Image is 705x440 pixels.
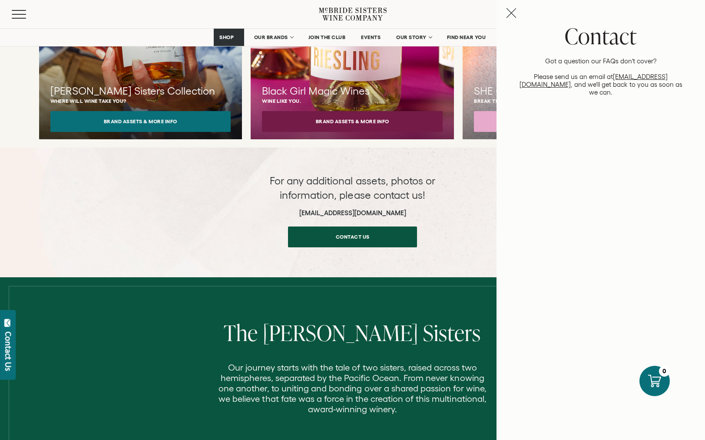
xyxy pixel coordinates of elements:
[441,29,492,46] a: FIND NEAR YOU
[288,227,417,247] a: Contact us
[303,29,351,46] a: JOIN THE CLUB
[506,8,516,18] button: Close contact panel
[520,73,668,88] a: [EMAIL_ADDRESS][DOMAIN_NAME]
[447,34,486,40] span: FIND NEAR YOU
[659,366,670,377] div: 0
[474,111,655,132] button: Brand Assets & More Info
[262,111,443,132] button: Brand Assets & More Info
[266,209,440,217] h6: [EMAIL_ADDRESS][DOMAIN_NAME]
[355,29,386,46] a: EVENTS
[565,21,637,51] span: Contact
[515,57,687,96] p: Got a question our FAQs don’t cover? Please send us an email at , and we’ll get back to you as so...
[262,84,443,99] h3: Black Girl Magic Wines
[50,84,231,99] h3: [PERSON_NAME] Sisters Collection
[391,29,437,46] a: OUR STORY
[50,98,231,104] p: Where will wine take you?
[396,34,427,40] span: OUR STORY
[254,34,288,40] span: OUR BRANDS
[474,84,655,99] h3: SHE CAN Wines
[12,10,43,19] button: Mobile Menu Trigger
[262,98,443,104] p: Wine like you.
[248,29,298,46] a: OUR BRANDS
[423,318,481,348] span: Sisters
[219,34,234,40] span: SHOP
[321,228,385,245] span: Contact us
[213,362,491,414] p: Our journey starts with the tale of two sisters, raised across two hemispheres, separated by the ...
[224,318,258,348] span: The
[214,29,244,46] a: SHOP
[308,34,346,40] span: JOIN THE CLUB
[50,111,231,132] button: Brand Assets & More Info
[263,318,418,348] span: [PERSON_NAME]
[361,34,381,40] span: EVENTS
[4,332,13,371] div: Contact Us
[474,98,655,104] p: Break the rules. Drink the wine.
[266,174,440,203] p: For any additional assets, photos or information, please contact us!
